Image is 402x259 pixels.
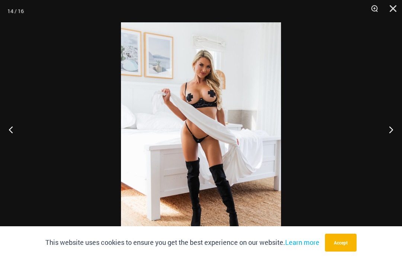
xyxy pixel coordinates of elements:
[285,238,319,247] a: Learn more
[45,237,319,248] p: This website uses cookies to ensure you get the best experience on our website.
[374,111,402,148] button: Next
[7,6,24,17] div: 14 / 16
[325,234,357,252] button: Accept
